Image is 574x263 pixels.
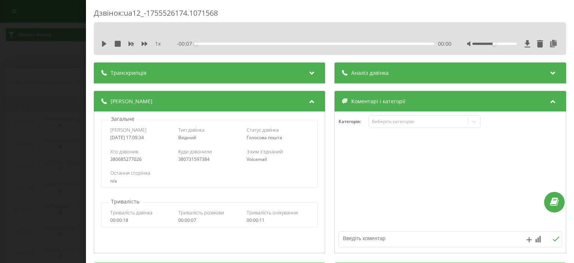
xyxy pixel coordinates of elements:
[247,126,279,133] span: Статус дзвінка
[179,209,225,216] span: Тривалість розмови
[111,98,152,105] span: [PERSON_NAME]
[111,69,146,77] span: Транскрипція
[195,42,198,45] div: Accessibility label
[110,148,138,155] span: Хто дзвонив
[110,157,173,162] div: 380685277026
[179,126,205,133] span: Тип дзвінка
[179,157,241,162] div: 380731597384
[110,169,150,176] span: Остання сторінка
[110,126,146,133] span: [PERSON_NAME]
[493,42,496,45] div: Accessibility label
[247,209,298,216] span: Тривалість очікування
[110,218,173,223] div: 00:00:18
[339,119,369,124] h4: Категорія :
[247,148,283,155] span: З ким з'єднаний
[247,134,282,141] span: Голосова пошта
[110,135,173,140] div: [DATE] 17:09:34
[179,148,212,155] span: Куди дзвонили
[179,218,241,223] div: 00:00:07
[155,40,161,48] span: 1 x
[247,218,309,223] div: 00:00:11
[247,157,309,162] div: Voicemail
[109,198,141,205] p: Тривалість
[110,178,309,184] div: n/a
[94,8,566,22] div: Дзвінок : ua12_-1755526174.1071568
[438,40,451,48] span: 00:00
[179,134,197,141] span: Вхідний
[109,115,136,123] p: Загальне
[372,119,465,125] div: Виберіть категорію
[110,209,152,216] span: Тривалість дзвінка
[177,40,196,48] span: - 00:07
[352,69,389,77] span: Аналіз дзвінка
[352,98,406,105] span: Коментарі і категорії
